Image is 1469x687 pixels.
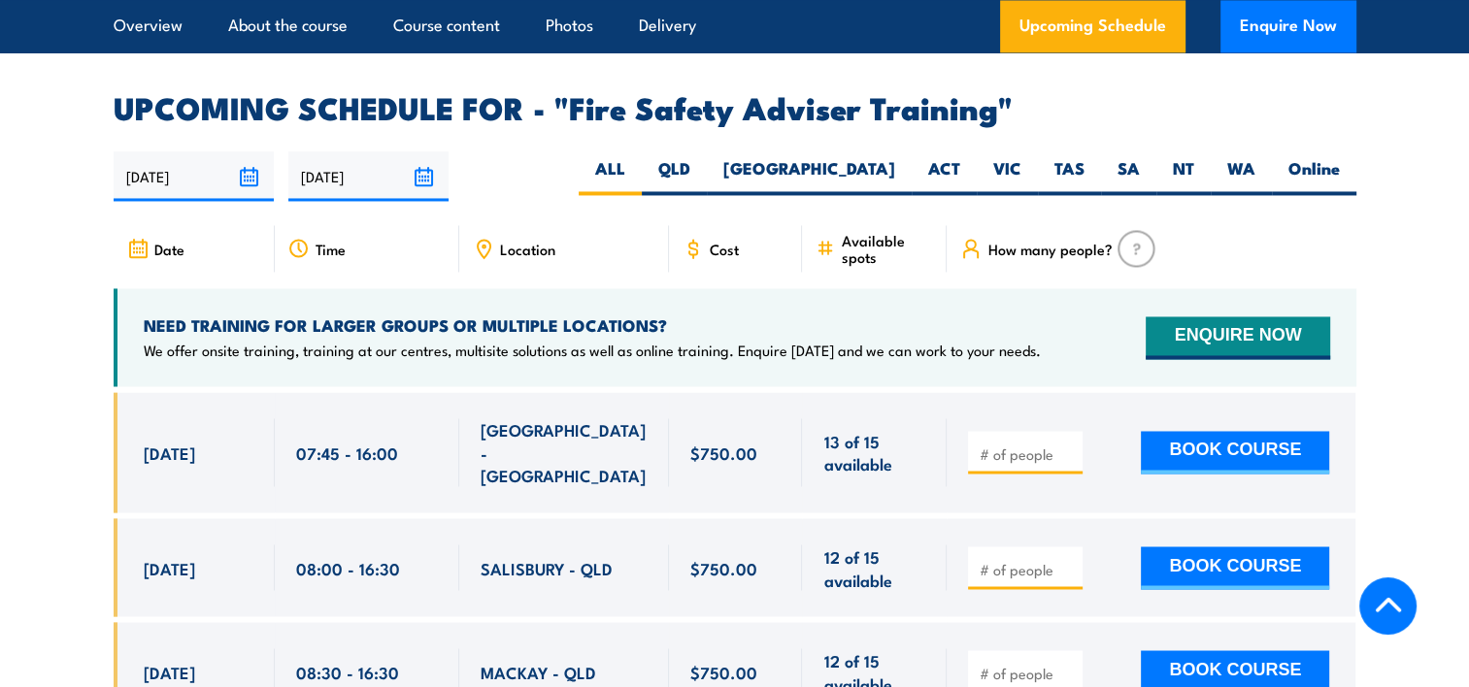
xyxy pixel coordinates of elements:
span: [DATE] [144,556,195,578]
button: BOOK COURSE [1141,431,1329,474]
span: $750.00 [690,442,757,464]
button: ENQUIRE NOW [1146,316,1329,359]
span: 08:00 - 16:30 [296,556,400,578]
label: WA [1211,157,1272,195]
span: [DATE] [144,442,195,464]
h2: UPCOMING SCHEDULE FOR - "Fire Safety Adviser Training" [114,93,1356,120]
span: Location [500,241,555,257]
label: QLD [642,157,707,195]
span: 12 of 15 available [823,544,925,590]
span: 07:45 - 16:00 [296,442,398,464]
span: Cost [710,241,739,257]
span: 08:30 - 16:30 [296,660,399,682]
span: [GEOGRAPHIC_DATA] - [GEOGRAPHIC_DATA] [481,418,648,486]
input: From date [114,151,274,201]
span: SALISBURY - QLD [481,556,613,578]
span: $750.00 [690,556,757,578]
p: We offer onsite training, training at our centres, multisite solutions as well as online training... [144,341,1041,360]
span: $750.00 [690,660,757,682]
input: To date [288,151,449,201]
input: # of people [979,559,1076,578]
label: VIC [977,157,1038,195]
span: Available spots [841,232,933,265]
span: Time [316,241,346,257]
label: SA [1101,157,1156,195]
input: # of people [979,444,1076,464]
label: NT [1156,157,1211,195]
span: Date [154,241,184,257]
label: Online [1272,157,1356,195]
label: ALL [579,157,642,195]
span: How many people? [987,241,1112,257]
span: 13 of 15 available [823,430,925,475]
input: # of people [979,663,1076,682]
label: TAS [1038,157,1101,195]
h4: NEED TRAINING FOR LARGER GROUPS OR MULTIPLE LOCATIONS? [144,314,1041,336]
label: [GEOGRAPHIC_DATA] [707,157,912,195]
span: [DATE] [144,660,195,682]
button: BOOK COURSE [1141,546,1329,589]
span: MACKAY - QLD [481,660,596,682]
label: ACT [912,157,977,195]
